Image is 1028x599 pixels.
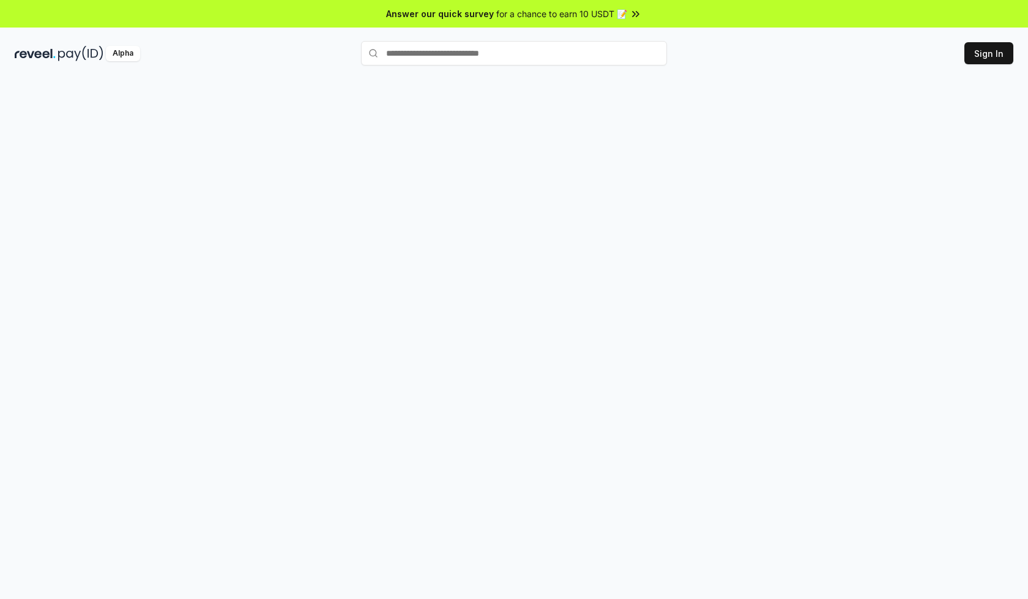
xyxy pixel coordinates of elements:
[496,7,627,20] span: for a chance to earn 10 USDT 📝
[386,7,494,20] span: Answer our quick survey
[58,46,103,61] img: pay_id
[106,46,140,61] div: Alpha
[15,46,56,61] img: reveel_dark
[964,42,1013,64] button: Sign In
